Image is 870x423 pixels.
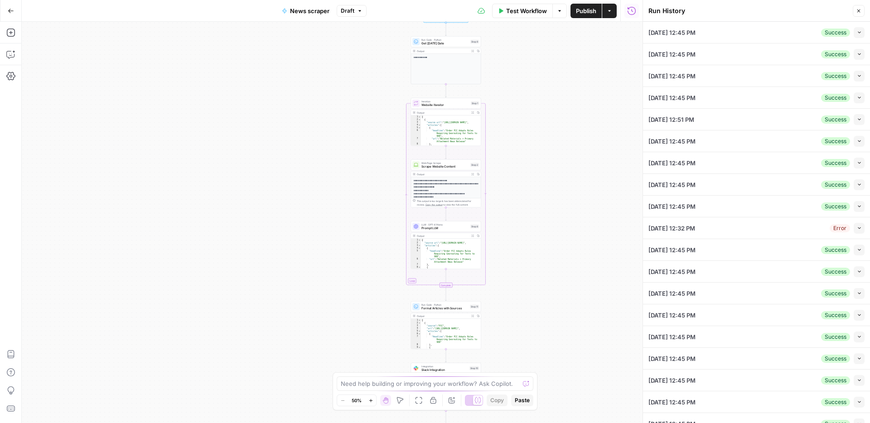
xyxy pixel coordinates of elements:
img: Slack-mark-RGB.png [414,366,418,370]
span: Format Articles with Sources [421,306,468,311]
div: 8 [411,143,421,145]
span: 50% [352,397,362,404]
span: Website Iterator [421,103,469,107]
span: [DATE] 12:45 PM [648,245,696,255]
span: [DATE] 12:45 PM [648,289,696,298]
div: Output [417,314,469,318]
span: [DATE] 12:45 PM [648,376,696,385]
span: Toggle code folding, rows 1 through 20 [418,319,421,322]
span: Scrape Website Content [421,164,469,169]
span: Toggle code folding, rows 1 through 23 [418,115,421,118]
div: 5 [411,250,421,258]
button: Publish [570,4,602,18]
div: 6 [411,258,421,263]
span: Toggle code folding, rows 4 through 21 [418,124,421,126]
span: [DATE] 12:45 PM [648,311,696,320]
div: 1 [411,115,421,118]
div: Output [417,49,469,53]
div: 6 [411,332,421,335]
div: 9 [411,346,421,349]
span: [DATE] 12:45 PM [648,72,696,81]
span: [DATE] 12:45 PM [648,354,696,363]
span: Run Code · Python [421,303,468,307]
span: Toggle code folding, rows 3 through 20 [418,244,421,247]
span: Toggle code folding, rows 8 through 11 [418,266,421,269]
div: 5 [411,126,421,129]
div: 10 [411,349,421,357]
div: 7 [411,263,421,266]
span: [DATE] 12:45 PM [648,332,696,341]
div: Success [821,333,850,341]
g: Edge from step_1-iteration-end to step_11 [445,288,447,301]
span: Run Code · Python [421,38,469,42]
div: Success [821,376,850,385]
g: Edge from step_2 to step_8 [445,207,447,221]
span: [DATE] 12:32 PM [648,224,695,233]
div: Success [821,355,850,363]
span: Paste [515,396,530,404]
span: Toggle code folding, rows 1 through 21 [418,239,421,241]
span: Toggle code folding, rows 6 through 8 [418,332,421,335]
div: This output is too large & has been abbreviated for review. to view the full content. [417,199,479,207]
span: Copy [490,396,504,404]
div: Success [821,72,850,80]
div: 6 [411,129,421,137]
g: Edge from step_1 to step_2 [445,146,447,159]
div: Run Code · PythonFormat Articles with SourcesStep 11Output[ { "source":"FCC", "url":"[URL][DOMAIN... [411,301,481,349]
button: Copy [487,394,507,406]
button: Draft [337,5,367,17]
div: Complete [411,283,481,288]
div: 9 [411,145,421,148]
div: 1 [411,239,421,241]
div: 8 [411,343,421,346]
button: News scraper [276,4,335,18]
span: Toggle code folding, rows 5 through 18 [418,330,421,332]
span: Prompt LLM [421,226,469,231]
div: Success [821,159,850,167]
span: [DATE] 12:45 PM [648,159,696,168]
button: Paste [511,394,533,406]
div: Success [821,115,850,124]
div: Step 10 [469,366,479,370]
div: 2 [411,241,421,244]
div: Output [417,173,469,176]
span: Slack Integration [421,368,468,372]
div: Success [821,181,850,189]
span: Toggle code folding, rows 2 through 22 [418,118,421,121]
div: Success [821,246,850,254]
div: Success [821,398,850,406]
span: [DATE] 12:45 PM [648,137,696,146]
div: 1 [411,319,421,322]
div: 4 [411,247,421,250]
span: Draft [341,7,354,15]
span: LLM · GPT-4.1 Nano [421,223,469,226]
div: Success [821,311,850,319]
span: Copy the output [425,203,443,206]
g: Edge from start to step_9 [445,23,447,36]
div: 8 [411,266,421,269]
div: 4 [411,124,421,126]
div: Complete [440,283,453,288]
span: [DATE] 12:45 PM [648,202,696,211]
div: Run Code · PythonGet [DATE] DateStep 9Output**** **** *** [411,36,481,84]
div: Success [821,202,850,211]
button: Test Workflow [492,4,552,18]
div: 3 [411,121,421,124]
div: Success [821,268,850,276]
div: 2 [411,322,421,324]
span: Integration [421,365,468,368]
div: Step 8 [470,225,479,229]
div: Step 2 [470,163,479,167]
div: 4 [411,327,421,330]
div: 3 [411,244,421,247]
span: [DATE] 12:45 PM [648,398,696,407]
div: LoopIterationWebsite IteratorStep 1Output[ { "source_url":"[URL][DOMAIN_NAME]", "articles":[ { "h... [411,98,481,146]
span: News scraper [290,6,329,15]
div: IntegrationSlack IntegrationStep 10Output{ "ok":true, "channel":"C0975USP1LJ", "ts":"1753479291.4... [411,363,481,411]
div: 3 [411,324,421,327]
div: 2 [411,118,421,121]
div: LLM · GPT-4.1 NanoPrompt LLMStep 8Output{ "source_url":"[URL][DOMAIN_NAME]", "articles":[ { "head... [411,221,481,269]
div: 7 [411,137,421,143]
div: Success [821,50,850,58]
div: Step 9 [470,40,479,44]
